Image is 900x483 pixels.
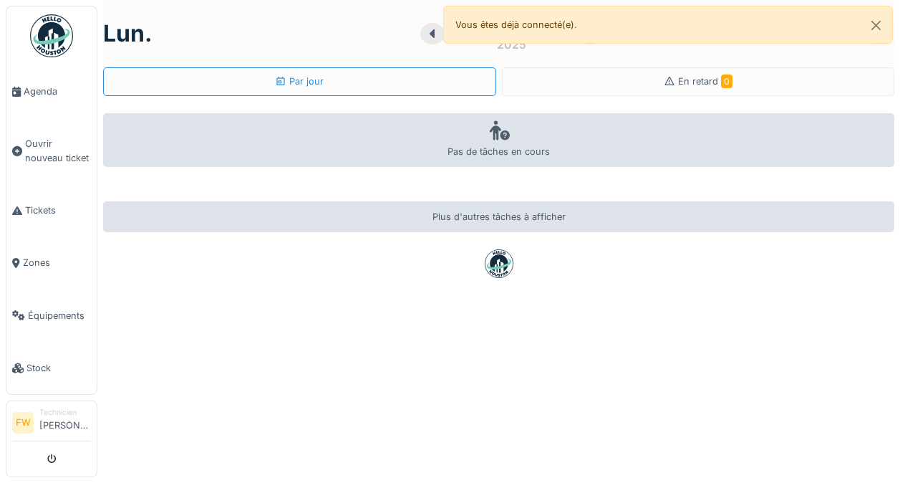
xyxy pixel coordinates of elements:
[721,75,732,88] span: 0
[678,76,732,87] span: En retard
[39,407,91,438] li: [PERSON_NAME]
[6,236,97,289] a: Zones
[12,412,34,434] li: FW
[6,118,97,184] a: Ouvrir nouveau ticket
[6,184,97,236] a: Tickets
[30,14,73,57] img: Badge_color-CXgf-gQk.svg
[12,407,91,441] a: FW Technicien[PERSON_NAME]
[485,249,513,278] img: badge-BVDL4wpA.svg
[6,290,97,342] a: Équipements
[275,75,324,88] div: Par jour
[6,342,97,394] a: Stock
[860,6,892,44] button: Close
[24,85,91,98] span: Agenda
[23,256,91,269] span: Zones
[103,20,153,47] h1: lun.
[103,201,894,232] div: Plus d'autres tâches à afficher
[497,36,526,53] div: 2025
[6,65,97,118] a: Agenda
[39,407,91,418] div: Technicien
[26,361,91,375] span: Stock
[103,113,894,167] div: Pas de tâches en cours
[28,309,91,322] span: Équipements
[25,137,91,164] span: Ouvrir nouveau ticket
[443,6,894,44] div: Vous êtes déjà connecté(e).
[25,204,91,217] span: Tickets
